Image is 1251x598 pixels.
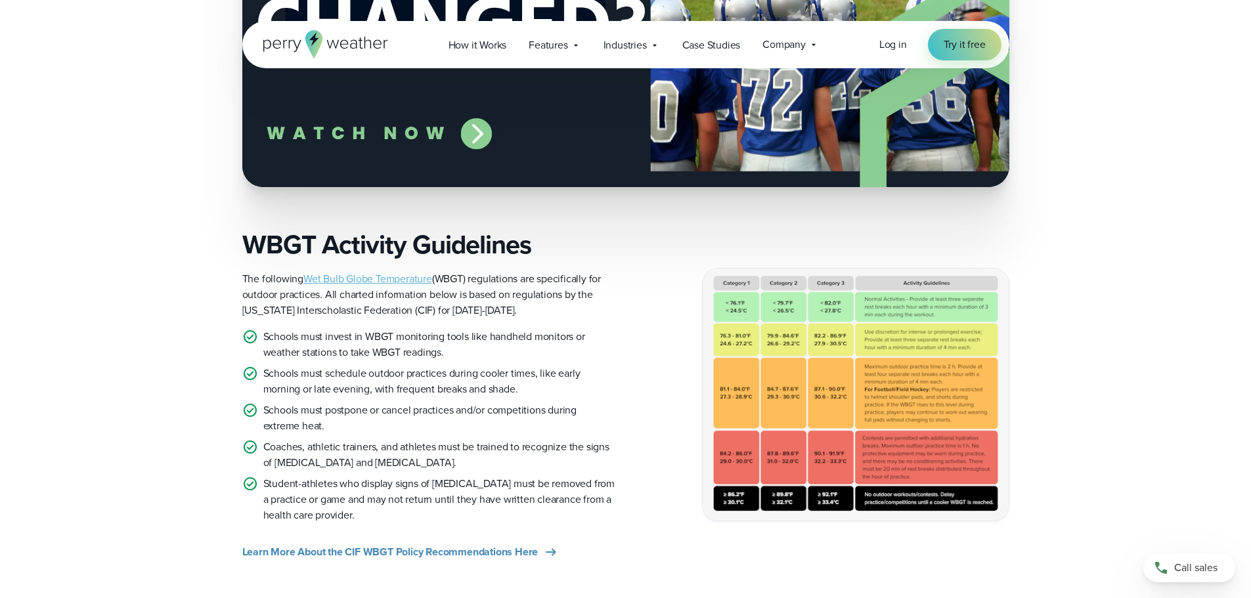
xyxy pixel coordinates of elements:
[682,37,741,53] span: Case Studies
[879,37,907,52] span: Log in
[671,32,752,58] a: Case Studies
[879,37,907,53] a: Log in
[529,37,567,53] span: Features
[263,476,615,523] p: Student-athletes who display signs of [MEDICAL_DATA] must be removed from a practice or game and ...
[1143,553,1235,582] a: Call sales
[263,366,615,397] p: Schools must schedule outdoor practices during cooler times, like early morning or late evening, ...
[437,32,518,58] a: How it Works
[604,37,647,53] span: Industries
[242,544,538,560] span: Learn More About the CIF WBGT Policy Recommendations Here
[242,271,615,318] p: The following (WBGT) regulations are specifically for outdoor practices. All charted information ...
[1174,560,1218,576] span: Call sales
[263,402,615,434] p: Schools must postpone or cancel practices and/or competitions during extreme heat.
[242,544,560,560] a: Learn More About the CIF WBGT Policy Recommendations Here
[303,271,432,286] a: Wet Bulb Globe Temperature
[242,229,615,261] h3: WBGT Activity Guidelines
[762,37,806,53] span: Company
[263,329,615,360] p: Schools must invest in WBGT monitoring tools like handheld monitors or weather stations to take W...
[928,29,1001,60] a: Try it free
[263,439,615,471] p: Coaches, athletic trainers, and athletes must be trained to recognize the signs of [MEDICAL_DATA]...
[944,37,986,53] span: Try it free
[449,37,507,53] span: How it Works
[703,268,1009,520] img: CIF WBGT Policy Guidelines monitoring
